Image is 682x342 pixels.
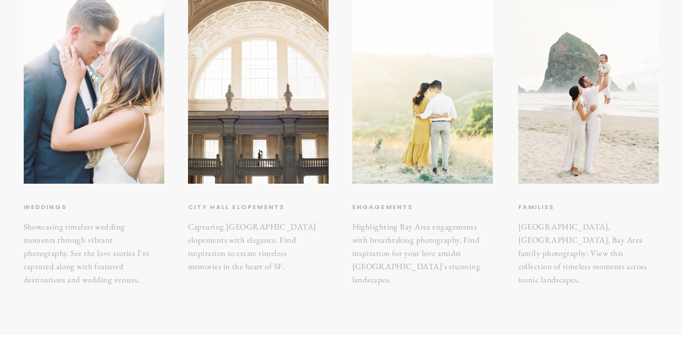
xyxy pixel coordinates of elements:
h3: Showcasing timeless wedding moments through vibrant photography. See the love stories I've captur... [24,220,158,258]
a: Families [518,202,626,213]
h3: Capturing [GEOGRAPHIC_DATA] elopements with elegance. Find isnpiration to create timeless memorie... [188,220,321,259]
a: Engagements [352,202,453,213]
a: City hall elopements [188,202,298,213]
a: [GEOGRAPHIC_DATA], [GEOGRAPHIC_DATA], Bay Area family photography: View this collection of timele... [518,220,652,279]
h3: Highlighting Bay Area engagements with breathtaking photography. Find inspiration for your love a... [352,220,486,279]
a: weddings [24,202,116,213]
